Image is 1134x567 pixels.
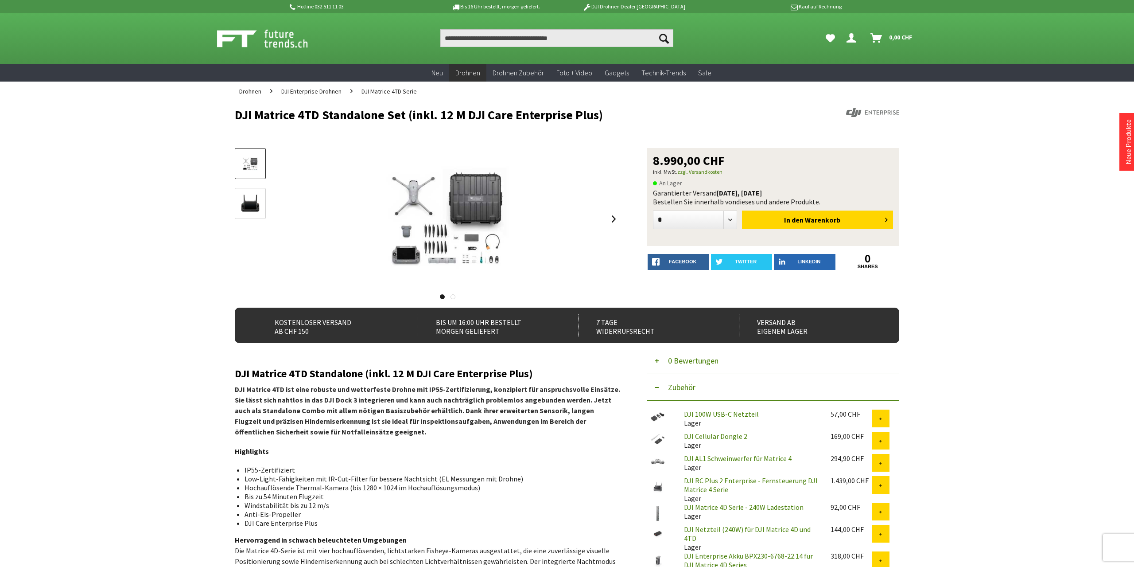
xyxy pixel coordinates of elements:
[742,211,893,229] button: In den Warenkorb
[655,29,673,47] button: Suchen
[805,215,840,224] span: Warenkorb
[357,82,421,101] a: DJI Matrice 4TD Serie
[235,108,766,121] h1: DJI Matrice 4TD Standalone Set (inkl. 12 M DJI Care Enterprise Plus)
[653,167,893,177] p: inkl. MwSt.
[843,29,863,47] a: Dein Konto
[235,368,620,379] h2: DJI Matrice 4TD Standalone (inkl. 12 M DJI Care Enterprise Plus)
[641,68,686,77] span: Technik-Trends
[486,64,550,82] a: Drohnen Zubehör
[647,410,669,424] img: DJI 100W USB-C Netzteil
[245,465,613,474] li: IP55-Zertifiziert
[635,64,692,82] a: Technik-Trends
[653,188,893,206] div: Garantierter Versand Bestellen Sie innerhalb von dieses und andere Produkte.
[245,519,613,528] li: DJI Care Enterprise Plus
[831,551,872,560] div: 318,00 CHF
[288,1,426,12] p: Hotline 032 511 11 03
[684,503,804,512] a: DJI Matrice 4D Serie - 240W Ladestation
[677,503,823,520] div: Lager
[837,254,899,264] a: 0
[797,259,820,264] span: LinkedIn
[245,492,613,501] li: Bis zu 54 Minuten Flugzeit
[648,254,709,270] a: facebook
[684,454,792,463] a: DJI AL1 Schweinwerfer für Matrice 4
[653,178,682,188] span: An Lager
[774,254,835,270] a: LinkedIn
[831,454,872,463] div: 294,90 CHF
[277,82,346,101] a: DJI Enterprise Drohnen
[653,154,725,167] span: 8.990,00 CHF
[349,148,546,290] img: DJI Matrice 4TD Standalone Set (inkl. 12 M DJI Care Enterprise Plus)
[703,1,841,12] p: Kauf auf Rechnung
[217,27,327,50] img: Shop Futuretrends - zur Startseite wechseln
[677,168,722,175] a: zzgl. Versandkosten
[647,503,669,525] img: DJI Matrice 4D Serie - 240W Ladestation
[605,68,629,77] span: Gadgets
[449,64,486,82] a: Drohnen
[684,525,811,543] a: DJI Netzteil (240W) für DJI Matrice 4D und 4TD
[647,476,669,498] img: DJI RC Plus 2 Enterprise - Fernsteuerung DJI Matrice 4 Serie
[431,68,443,77] span: Neu
[837,264,899,270] a: shares
[440,29,673,47] input: Produkt, Marke, Kategorie, EAN, Artikelnummer…
[684,476,818,494] a: DJI RC Plus 2 Enterprise - Fernsteuerung DJI Matrice 4 Serie
[281,87,342,95] span: DJI Enterprise Drohnen
[677,432,823,450] div: Lager
[425,64,449,82] a: Neu
[739,314,880,336] div: Versand ab eigenem Lager
[1124,119,1133,164] a: Neue Produkte
[677,476,823,503] div: Lager
[677,410,823,427] div: Lager
[831,503,872,512] div: 92,00 CHF
[550,64,598,82] a: Foto + Video
[831,476,872,485] div: 1.439,00 CHF
[711,254,773,270] a: twitter
[245,501,613,510] li: Windstabilität bis zu 12 m/s
[493,68,544,77] span: Drohnen Zubehör
[889,30,913,44] span: 0,00 CHF
[245,510,613,519] li: Anti-Eis-Propeller
[647,525,669,542] img: DJI Netzteil (240W) für DJI Matrice 4D und 4TD
[647,348,899,374] button: 0 Bewertungen
[684,410,759,418] a: DJI 100W USB-C Netzteil
[578,314,719,336] div: 7 Tage Widerrufsrecht
[647,454,669,469] img: DJI AL1 Schweinwerfer für Matrice 4
[245,483,613,492] li: Hochauflösende Thermal-Kamera (bis 1280 × 1024 im Hochauflösungsmodus)
[556,68,592,77] span: Foto + Video
[784,215,804,224] span: In den
[239,87,261,95] span: Drohnen
[257,314,398,336] div: Kostenloser Versand ab CHF 150
[455,68,480,77] span: Drohnen
[821,29,839,47] a: Meine Favoriten
[426,1,564,12] p: Bis 16 Uhr bestellt, morgen geliefert.
[235,82,266,101] a: Drohnen
[831,432,872,441] div: 169,00 CHF
[677,454,823,472] div: Lager
[846,108,899,117] img: DJI Enterprise
[677,525,823,551] div: Lager
[418,314,559,336] div: Bis um 16:00 Uhr bestellt Morgen geliefert
[831,410,872,418] div: 57,00 CHF
[684,432,747,441] a: DJI Cellular Dongle 2
[647,374,899,401] button: Zubehör
[647,432,669,446] img: DJI Cellular Dongle 2
[361,87,417,95] span: DJI Matrice 4TD Serie
[698,68,711,77] span: Sale
[867,29,917,47] a: Warenkorb
[235,536,407,544] strong: Hervorragend in schwach beleuchteten Umgebungen
[235,385,620,436] strong: DJI Matrice 4TD ist eine robuste und wetterfeste Drohne mit IP55-Zertifizierung, konzipiert für a...
[717,188,762,197] b: [DATE], [DATE]
[735,259,757,264] span: twitter
[237,155,263,173] img: Vorschau: DJI Matrice 4TD Standalone Set (inkl. 12 M DJI Care Enterprise Plus)
[669,259,696,264] span: facebook
[692,64,718,82] a: Sale
[235,447,269,456] strong: Highlights
[245,474,613,483] li: Low-Light-Fähigkeiten mit IR-Cut-Filter für bessere Nachtsicht (EL Messungen mit Drohne)
[831,525,872,534] div: 144,00 CHF
[565,1,703,12] p: DJI Drohnen Dealer [GEOGRAPHIC_DATA]
[598,64,635,82] a: Gadgets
